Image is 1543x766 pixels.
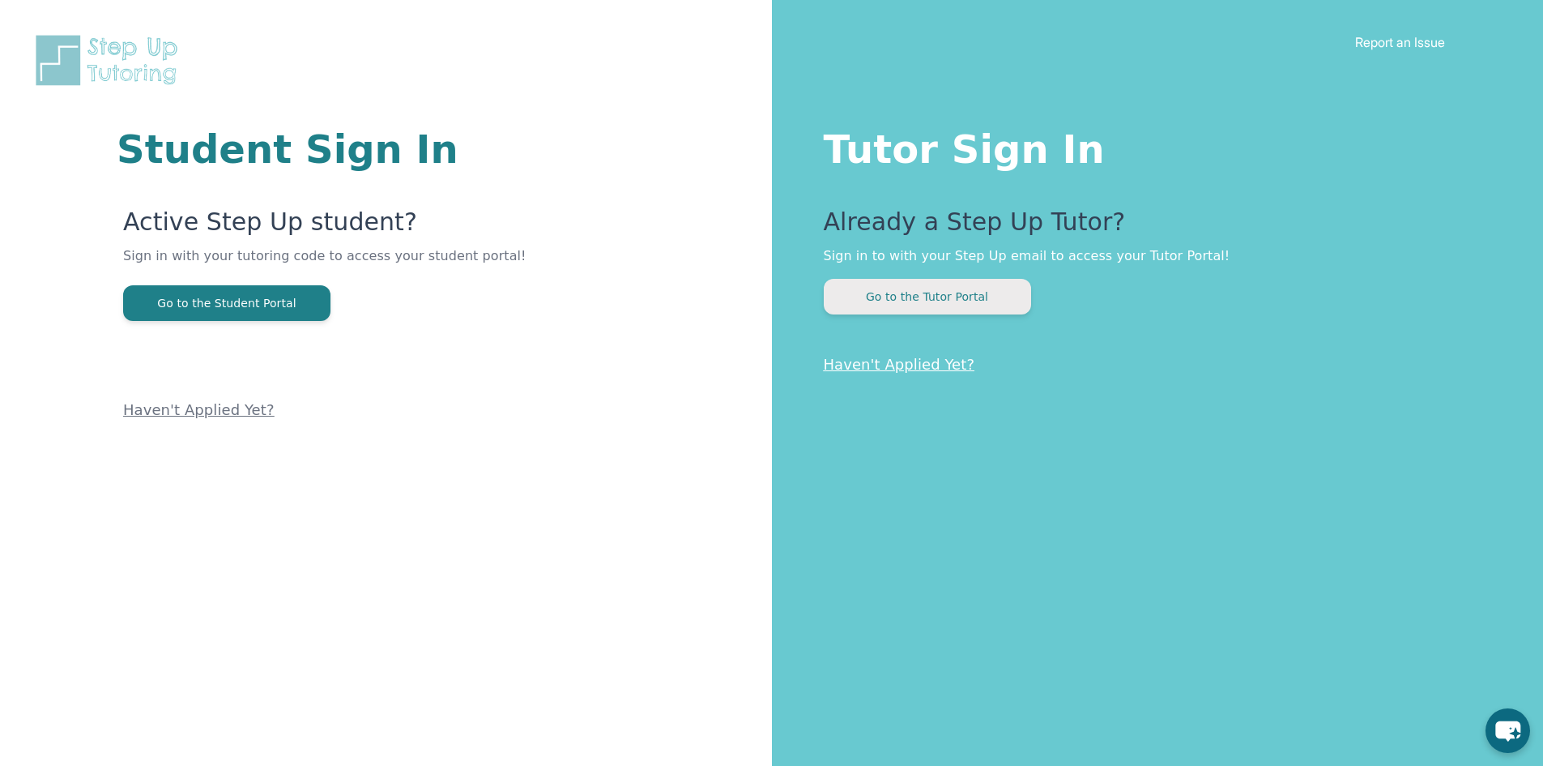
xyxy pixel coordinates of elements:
p: Sign in with your tutoring code to access your student portal! [123,246,578,285]
button: chat-button [1485,708,1530,753]
a: Haven't Applied Yet? [123,401,275,418]
a: Go to the Tutor Portal [824,289,1031,304]
p: Active Step Up student? [123,208,578,246]
button: Go to the Tutor Portal [824,279,1031,315]
a: Go to the Student Portal [123,295,330,310]
p: Sign in to with your Step Up email to access your Tutor Portal! [824,246,1479,266]
h1: Student Sign In [117,130,578,169]
p: Already a Step Up Tutor? [824,208,1479,246]
a: Haven't Applied Yet? [824,356,975,373]
img: Step Up Tutoring horizontal logo [32,32,188,88]
button: Go to the Student Portal [123,285,330,321]
h1: Tutor Sign In [824,123,1479,169]
a: Report an Issue [1355,34,1445,50]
